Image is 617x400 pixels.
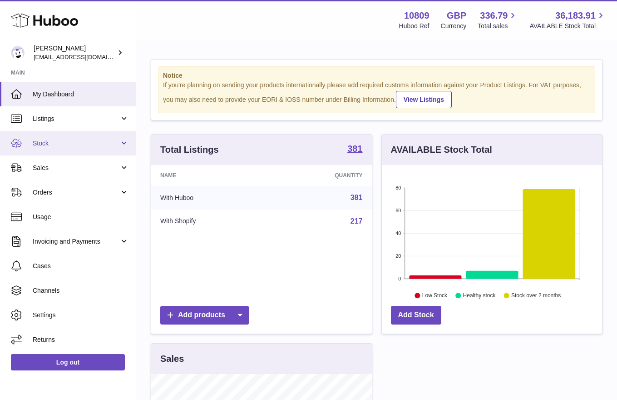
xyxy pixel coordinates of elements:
[33,188,119,197] span: Orders
[33,213,129,221] span: Usage
[529,22,606,30] span: AVAILABLE Stock Total
[447,10,466,22] strong: GBP
[160,144,219,156] h3: Total Listings
[529,10,606,30] a: 36,183.91 AVAILABLE Stock Total
[395,208,401,213] text: 60
[151,210,270,233] td: With Shopify
[151,165,270,186] th: Name
[511,292,561,299] text: Stock over 2 months
[347,144,362,153] strong: 381
[555,10,596,22] span: 36,183.91
[391,144,492,156] h3: AVAILABLE Stock Total
[33,90,129,99] span: My Dashboard
[270,165,372,186] th: Quantity
[34,53,133,60] span: [EMAIL_ADDRESS][DOMAIN_NAME]
[160,306,249,325] a: Add products
[11,46,25,60] img: shop@ballersingod.com
[350,217,363,225] a: 217
[395,230,401,236] text: 40
[160,353,184,365] h3: Sales
[33,115,119,123] span: Listings
[33,139,119,148] span: Stock
[478,22,518,30] span: Total sales
[404,10,429,22] strong: 10809
[422,292,447,299] text: Low Stock
[399,22,429,30] div: Huboo Ref
[163,81,590,108] div: If you're planning on sending your products internationally please add required customs informati...
[478,10,518,30] a: 336.79 Total sales
[33,164,119,172] span: Sales
[34,44,115,61] div: [PERSON_NAME]
[441,22,467,30] div: Currency
[33,311,129,320] span: Settings
[151,186,270,210] td: With Huboo
[396,91,452,108] a: View Listings
[163,71,590,80] strong: Notice
[350,194,363,201] a: 381
[391,306,441,325] a: Add Stock
[33,286,129,295] span: Channels
[463,292,496,299] text: Healthy stock
[11,354,125,370] a: Log out
[33,262,129,270] span: Cases
[398,276,401,281] text: 0
[33,237,119,246] span: Invoicing and Payments
[395,185,401,190] text: 80
[33,335,129,344] span: Returns
[347,144,362,155] a: 381
[480,10,508,22] span: 336.79
[395,253,401,259] text: 20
